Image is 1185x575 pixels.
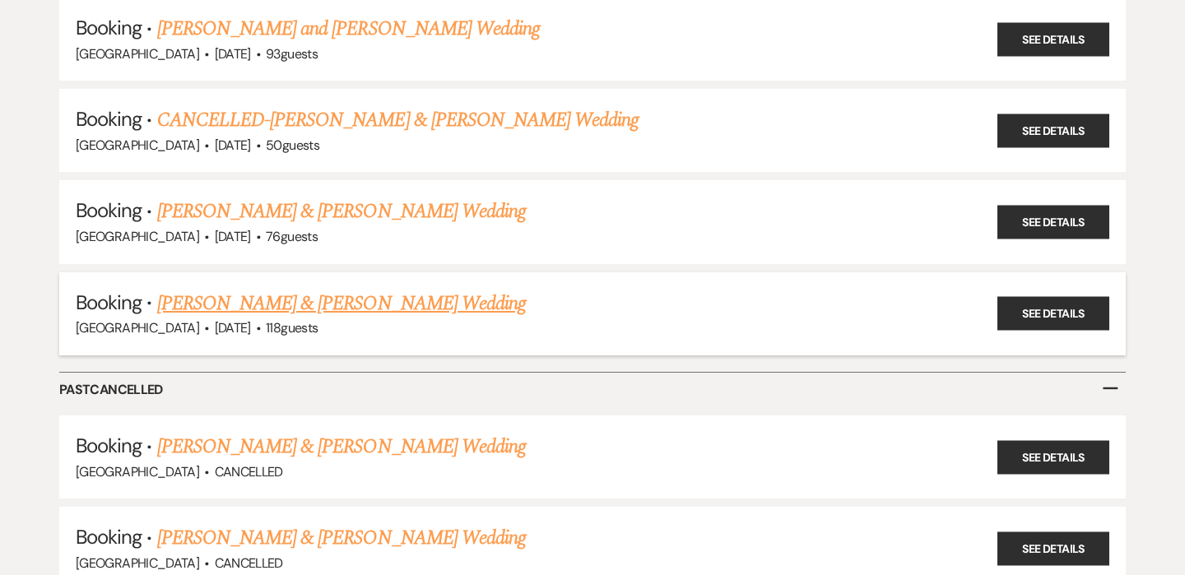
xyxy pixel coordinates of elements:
[76,228,199,245] span: [GEOGRAPHIC_DATA]
[997,297,1109,331] a: See Details
[157,432,526,461] a: [PERSON_NAME] & [PERSON_NAME] Wedding
[215,45,251,63] span: [DATE]
[215,228,251,245] span: [DATE]
[157,105,639,135] a: CANCELLED-[PERSON_NAME] & [PERSON_NAME] Wedding
[76,106,142,132] span: Booking
[997,440,1109,474] a: See Details
[76,463,199,480] span: [GEOGRAPHIC_DATA]
[76,137,199,154] span: [GEOGRAPHIC_DATA]
[266,228,318,245] span: 76 guests
[997,205,1109,239] a: See Details
[215,554,283,572] span: Cancelled
[215,319,251,336] span: [DATE]
[215,463,283,480] span: Cancelled
[1101,369,1119,406] span: –
[157,289,526,318] a: [PERSON_NAME] & [PERSON_NAME] Wedding
[157,523,526,553] a: [PERSON_NAME] & [PERSON_NAME] Wedding
[997,22,1109,56] a: See Details
[997,531,1109,565] a: See Details
[997,114,1109,147] a: See Details
[157,197,526,226] a: [PERSON_NAME] & [PERSON_NAME] Wedding
[266,319,318,336] span: 118 guests
[76,290,142,315] span: Booking
[266,45,318,63] span: 93 guests
[76,15,142,40] span: Booking
[266,137,319,154] span: 50 guests
[76,197,142,223] span: Booking
[76,524,142,549] span: Booking
[59,373,1126,407] h6: Past Cancelled
[76,554,199,572] span: [GEOGRAPHIC_DATA]
[76,319,199,336] span: [GEOGRAPHIC_DATA]
[76,45,199,63] span: [GEOGRAPHIC_DATA]
[76,433,142,458] span: Booking
[157,14,541,44] a: [PERSON_NAME] and [PERSON_NAME] Wedding
[215,137,251,154] span: [DATE]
